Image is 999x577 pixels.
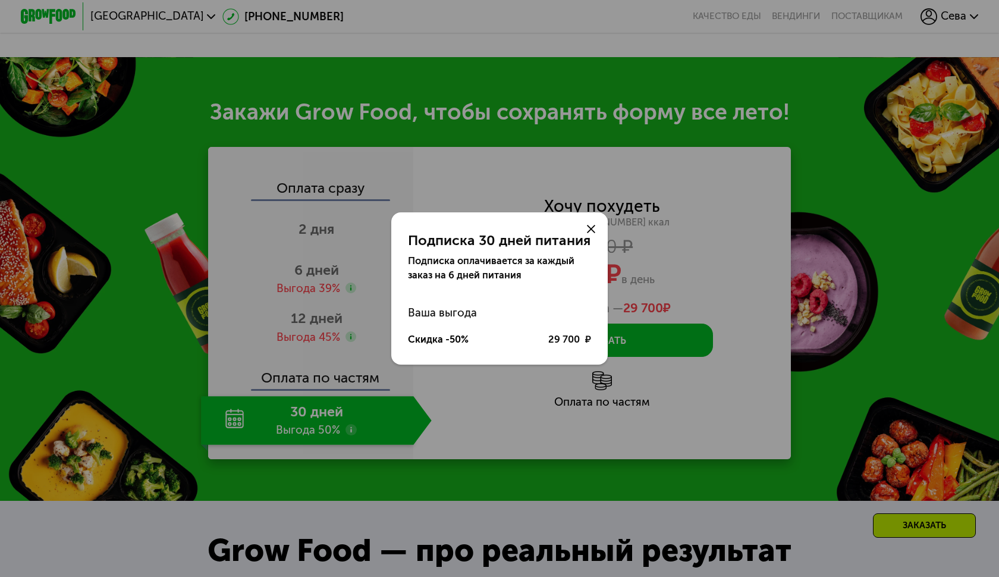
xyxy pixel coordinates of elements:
[408,232,591,249] div: Подписка 30 дней питания
[548,333,591,346] div: 29 700
[585,333,591,346] span: ₽
[408,254,591,282] div: Подписка оплачивается за каждый заказ на 6 дней питания
[408,333,469,346] div: Скидка -50%
[408,299,591,327] div: Ваша выгода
